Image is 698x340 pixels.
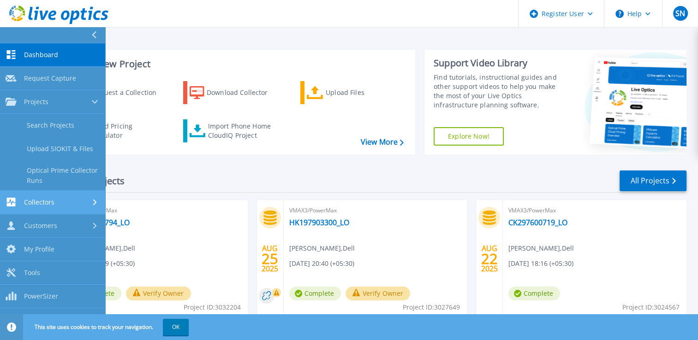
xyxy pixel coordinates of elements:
span: Request Capture [24,74,76,82]
span: Dashboard [24,51,58,59]
span: VMAX3/PowerMax [508,205,681,216]
span: This site uses cookies to track your navigation. [25,319,189,335]
span: [DATE] 20:40 (+05:30) [289,258,354,269]
span: My Profile [24,245,54,253]
span: Complete [508,287,560,300]
span: 25 [262,255,278,263]
div: AUG 2025 [481,242,498,276]
span: [PERSON_NAME] , Dell [508,243,574,253]
span: PowerSizer [24,292,58,300]
span: Collectors [24,198,54,206]
span: [PERSON_NAME] , Dell [289,243,355,253]
h3: Start a New Project [66,59,403,69]
span: 22 [481,255,498,263]
button: Verify Owner [346,287,411,300]
span: Projects [24,98,48,106]
span: VMAX3/PowerMax [289,205,462,216]
a: CK297600719_LO [508,218,567,227]
a: View More [361,138,404,147]
div: Download Collector [207,83,280,102]
button: OK [163,319,189,335]
div: Import Phone Home CloudIQ Project [208,122,280,140]
div: Cloud Pricing Calculator [90,122,164,140]
a: Upload Files [300,81,403,104]
a: All Projects [620,170,686,191]
a: Request a Collection [66,81,168,104]
a: Explore Now! [434,127,504,146]
span: Tools [24,269,40,277]
span: [DATE] 18:16 (+05:30) [508,258,573,269]
span: Project ID: 3027649 [403,302,460,312]
span: VMAX3/PowerMax [70,205,242,216]
span: Project ID: 3024567 [622,302,680,312]
a: HK197903300_LO [289,218,349,227]
div: AUG 2025 [261,242,279,276]
span: Project ID: 3032204 [184,302,241,312]
span: SN [675,10,685,17]
div: Support Video Library [434,57,565,69]
a: Cloud Pricing Calculator [66,119,168,142]
div: Upload Files [326,83,400,102]
span: Customers [24,222,57,230]
div: Find tutorials, instructional guides and other support videos to help you make the most of your L... [434,73,565,110]
div: Request a Collection [92,83,166,102]
button: Verify Owner [126,287,191,300]
span: Complete [289,287,341,300]
a: Download Collector [183,81,286,104]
